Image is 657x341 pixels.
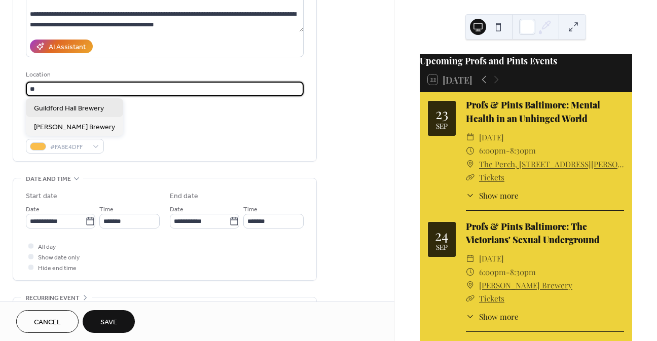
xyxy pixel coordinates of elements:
div: ​ [466,279,475,292]
span: Cancel [34,317,61,328]
div: Start date [26,191,57,202]
span: Guildford Hall Brewery [34,103,104,114]
div: Sep [436,123,448,130]
div: ​ [466,131,475,144]
a: Tickets [479,172,504,182]
div: ​ [466,158,475,171]
button: Save [83,310,135,333]
span: Time [243,204,258,215]
span: Date [26,204,40,215]
span: Save [100,317,117,328]
span: [PERSON_NAME] Brewery [34,122,115,133]
div: ••• [13,297,316,319]
button: Cancel [16,310,79,333]
div: End date [170,191,198,202]
button: ​Show more [466,311,519,322]
span: Recurring event [26,293,80,304]
span: [DATE] [479,252,504,265]
span: 6:00pm [479,144,506,157]
a: Profs & Pints Baltimore: The Victorians' Sexual Underground [466,220,600,245]
a: Tickets [479,293,504,304]
span: Show more [479,311,519,322]
span: Time [99,204,114,215]
button: AI Assistant [30,40,93,53]
a: Profs & Pints Baltimore: Mental Health in an Unhinged World [466,99,600,124]
div: Sep [436,244,448,251]
span: 8:30pm [510,144,536,157]
span: #FABE4DFF [50,142,88,153]
div: AI Assistant [49,42,86,53]
div: ​ [466,252,475,265]
div: Event color [26,127,102,137]
div: 23 [435,106,448,121]
a: [PERSON_NAME] Brewery [479,279,572,292]
span: Hide end time [38,263,77,274]
div: ​ [466,171,475,184]
span: Date [170,204,184,215]
span: [DATE] [479,131,504,144]
div: Upcoming Profs and Pints Events [420,54,632,67]
span: Date and time [26,174,71,184]
span: Show more [479,190,519,201]
span: Show date only [38,252,80,263]
span: - [506,144,510,157]
span: - [506,266,510,279]
div: ​ [466,144,475,157]
div: ​ [466,311,475,322]
div: ​ [466,190,475,201]
span: 8:30pm [510,266,536,279]
div: ​ [466,292,475,305]
div: ​ [466,266,475,279]
span: All day [38,242,56,252]
button: ​Show more [466,190,519,201]
a: The Perch, [STREET_ADDRESS][PERSON_NAME] [479,158,624,171]
div: Location [26,69,302,80]
span: 6:00pm [479,266,506,279]
div: 24 [435,228,449,242]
